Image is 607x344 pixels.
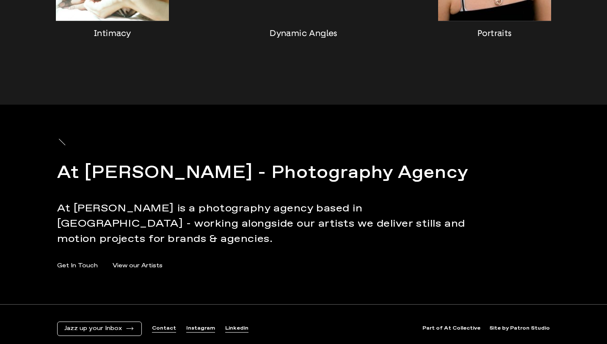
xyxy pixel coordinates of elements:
a: Linkedin [225,325,248,332]
span: Jazz up your Inbox [64,325,122,332]
button: Jazz up your Inbox [64,325,135,332]
a: Get In Touch [57,261,98,270]
p: At [PERSON_NAME] is a photography agency based in [GEOGRAPHIC_DATA] - working alongside our artis... [57,201,476,247]
a: Site by Patron Studio [489,325,550,332]
a: Instagram [186,325,215,332]
h2: At [PERSON_NAME] - Photography Agency [57,161,476,186]
a: Contact [152,325,176,332]
a: View our Artists [113,261,163,270]
a: Part of At Collective [422,325,480,332]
